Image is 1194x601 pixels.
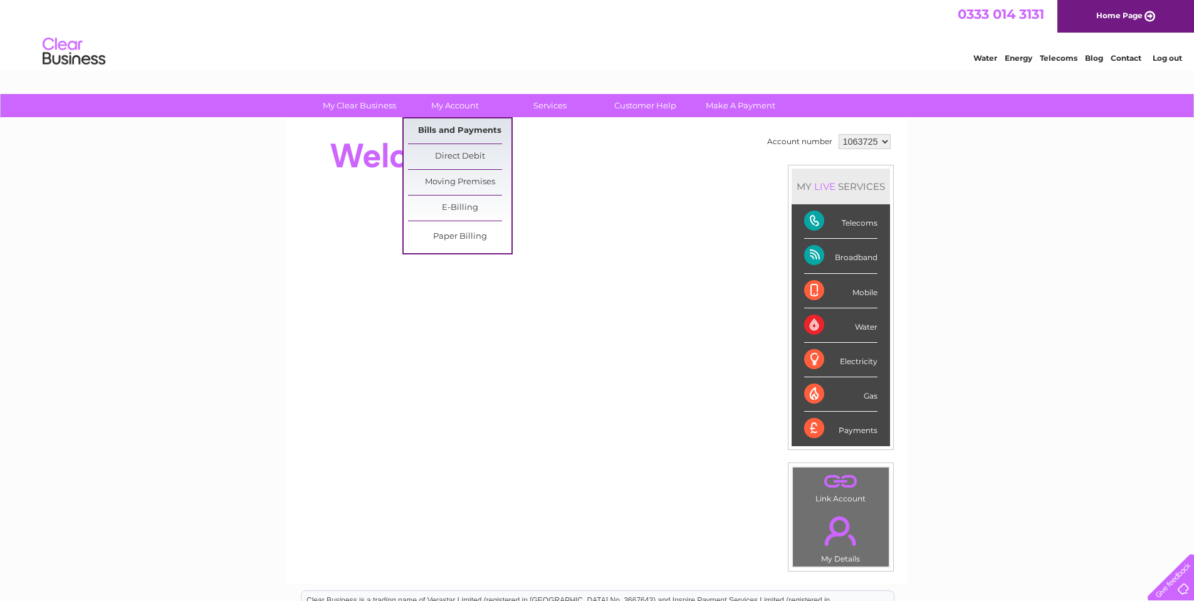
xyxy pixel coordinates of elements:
[804,204,877,239] div: Telecoms
[1040,53,1077,63] a: Telecoms
[1153,53,1182,63] a: Log out
[42,33,106,71] img: logo.png
[764,131,835,152] td: Account number
[408,196,511,221] a: E-Billing
[804,239,877,273] div: Broadband
[804,412,877,446] div: Payments
[403,94,506,117] a: My Account
[498,94,602,117] a: Services
[408,170,511,195] a: Moving Premises
[792,506,889,567] td: My Details
[408,118,511,144] a: Bills and Payments
[812,180,838,192] div: LIVE
[958,6,1044,22] a: 0333 014 3131
[308,94,411,117] a: My Clear Business
[1085,53,1103,63] a: Blog
[804,377,877,412] div: Gas
[1005,53,1032,63] a: Energy
[792,467,889,506] td: Link Account
[408,224,511,249] a: Paper Billing
[1111,53,1141,63] a: Contact
[804,274,877,308] div: Mobile
[792,169,890,204] div: MY SERVICES
[804,343,877,377] div: Electricity
[973,53,997,63] a: Water
[408,144,511,169] a: Direct Debit
[796,509,886,553] a: .
[689,94,792,117] a: Make A Payment
[594,94,697,117] a: Customer Help
[804,308,877,343] div: Water
[796,471,886,493] a: .
[301,7,894,61] div: Clear Business is a trading name of Verastar Limited (registered in [GEOGRAPHIC_DATA] No. 3667643...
